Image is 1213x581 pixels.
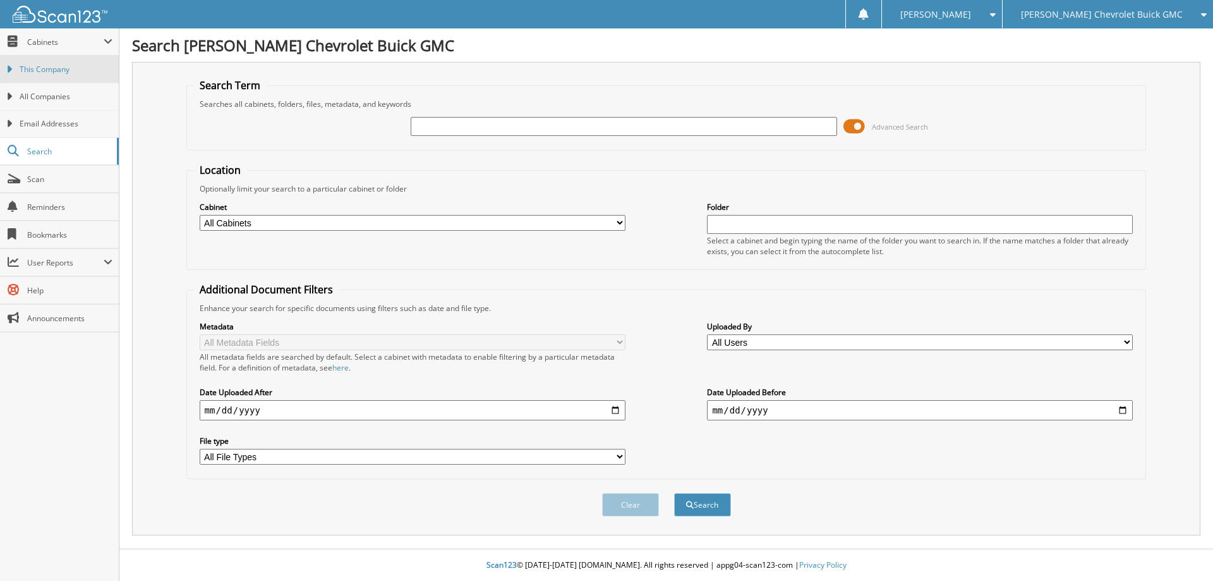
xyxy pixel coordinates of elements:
[27,146,111,157] span: Search
[1150,520,1213,581] iframe: Chat Widget
[27,229,112,240] span: Bookmarks
[900,11,971,18] span: [PERSON_NAME]
[193,283,339,297] legend: Additional Document Filters
[193,99,1140,109] div: Searches all cabinets, folders, files, metadata, and keywords
[602,493,659,517] button: Clear
[27,37,104,47] span: Cabinets
[200,387,625,398] label: Date Uploaded After
[20,64,112,75] span: This Company
[200,400,625,420] input: start
[27,174,112,185] span: Scan
[13,6,107,23] img: scan123-logo-white.svg
[707,387,1133,398] label: Date Uploaded Before
[193,163,247,177] legend: Location
[707,321,1133,332] label: Uploaded By
[27,285,112,296] span: Help
[27,313,112,324] span: Announcements
[707,400,1133,420] input: end
[707,202,1133,212] label: Folder
[799,560,847,570] a: Privacy Policy
[27,202,112,212] span: Reminders
[200,352,625,373] div: All metadata fields are searched by default. Select a cabinet with metadata to enable filtering b...
[132,35,1200,56] h1: Search [PERSON_NAME] Chevrolet Buick GMC
[193,78,267,92] legend: Search Term
[119,550,1213,581] div: © [DATE]-[DATE] [DOMAIN_NAME]. All rights reserved | appg04-scan123-com |
[200,436,625,446] label: File type
[486,560,517,570] span: Scan123
[707,235,1133,257] div: Select a cabinet and begin typing the name of the folder you want to search in. If the name match...
[20,118,112,130] span: Email Addresses
[193,303,1140,314] div: Enhance your search for specific documents using filters such as date and file type.
[193,183,1140,194] div: Optionally limit your search to a particular cabinet or folder
[872,122,928,131] span: Advanced Search
[1021,11,1183,18] span: [PERSON_NAME] Chevrolet Buick GMC
[674,493,731,517] button: Search
[20,91,112,102] span: All Companies
[332,362,349,373] a: here
[200,202,625,212] label: Cabinet
[200,321,625,332] label: Metadata
[27,257,104,268] span: User Reports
